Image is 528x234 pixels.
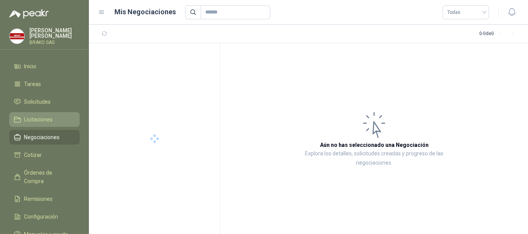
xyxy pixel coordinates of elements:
[9,148,80,162] a: Cotizar
[29,40,80,45] p: BRAKO SAS
[24,133,60,141] span: Negociaciones
[24,115,53,124] span: Licitaciones
[9,77,80,91] a: Tareas
[298,149,451,168] p: Explora los detalles, solicitudes creadas y progreso de las negociaciones.
[479,28,519,40] div: 0 - 0 de 0
[24,98,51,106] span: Solicitudes
[9,112,80,127] a: Licitaciones
[9,130,80,145] a: Negociaciones
[114,7,176,17] h1: Mis Negociaciones
[29,28,80,39] p: [PERSON_NAME] [PERSON_NAME]
[24,195,53,203] span: Remisiones
[24,212,58,221] span: Configuración
[9,165,80,189] a: Órdenes de Compra
[24,62,36,71] span: Inicio
[24,80,41,88] span: Tareas
[24,168,72,185] span: Órdenes de Compra
[320,141,429,149] h3: Aún no has seleccionado una Negociación
[9,192,80,206] a: Remisiones
[24,151,42,159] span: Cotizar
[9,9,49,19] img: Logo peakr
[9,94,80,109] a: Solicitudes
[9,209,80,224] a: Configuración
[9,59,80,74] a: Inicio
[447,7,484,18] span: Todas
[10,29,24,44] img: Company Logo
